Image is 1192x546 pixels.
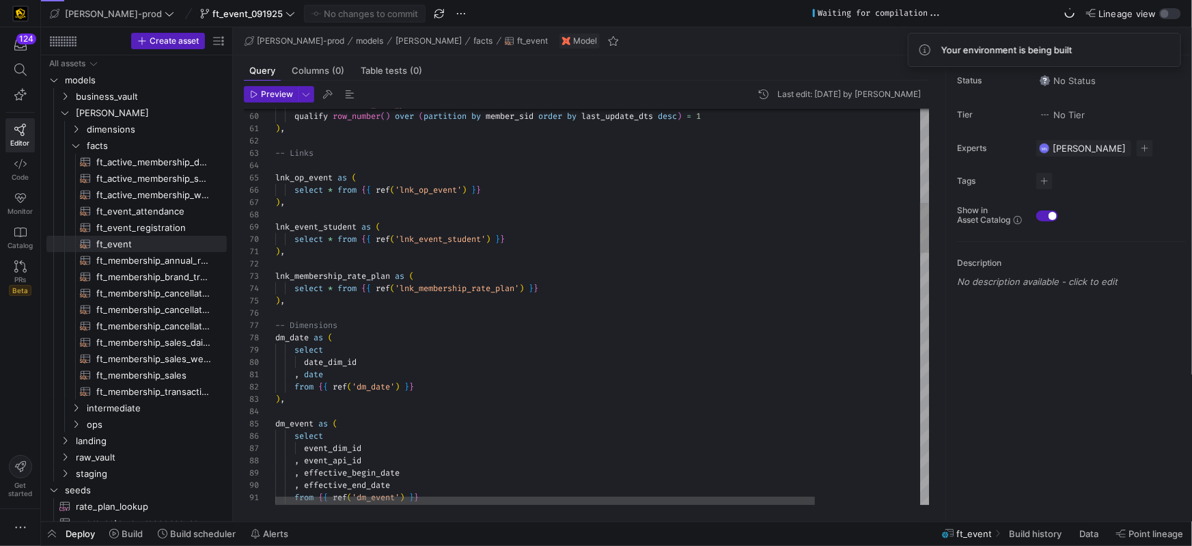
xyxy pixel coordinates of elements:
[244,405,259,418] div: 84
[517,36,548,46] span: ft_event
[244,307,259,319] div: 76
[46,482,227,498] div: Press SPACE to select this row.
[424,111,467,122] span: partition
[419,111,424,122] span: (
[294,455,299,466] span: ,
[46,498,227,515] a: rate_plan_lookup​​​​​​
[957,528,993,539] span: ft_event
[244,504,259,516] div: 92
[658,111,677,122] span: desc
[361,66,422,75] span: Table tests
[96,154,211,170] span: ft_active_membership_daily_forecast​​​​​​​​​​
[16,33,36,44] div: 124
[409,492,414,503] span: }
[261,90,293,99] span: Preview
[337,234,357,245] span: from
[46,301,227,318] div: Press SPACE to select this row.
[777,90,921,99] div: Last edit: [DATE] by [PERSON_NAME]
[294,467,299,478] span: ,
[8,207,33,215] span: Monitor
[409,271,414,282] span: (
[581,111,653,122] span: last_update_dts
[46,5,178,23] button: [PERSON_NAME]-prod
[294,381,314,392] span: from
[294,492,314,503] span: from
[818,8,942,18] div: Waiting for compilation...
[14,7,27,21] img: https://storage.googleapis.com/y42-prod-data-exchange/images/uAsz27BndGEK0hZWDFeOjoxA7jCwgK9jE472...
[1110,522,1189,545] button: Point lineage
[304,357,357,368] span: date_dim_id
[529,283,533,294] span: }
[46,170,227,187] div: Press SPACE to select this row.
[353,33,387,49] button: models
[404,381,409,392] span: }
[361,221,371,232] span: as
[5,2,35,25] a: https://storage.googleapis.com/y42-prod-data-exchange/images/uAsz27BndGEK0hZWDFeOjoxA7jCwgK9jE472...
[361,185,366,195] span: {
[46,498,227,515] div: Press SPACE to select this row.
[46,170,227,187] a: ft_active_membership_snapshot​​​​​​​​​​
[96,384,211,400] span: ft_membership_transaction​​​​​​​​​​
[366,185,371,195] span: {
[96,351,211,367] span: ft_membership_sales_weekly_forecast​​​​​​​​​​
[96,269,211,285] span: ft_membership_brand_transfer​​​​​​​​​​
[304,443,361,454] span: event_dim_id
[280,246,285,257] span: ,
[495,234,500,245] span: }
[65,482,225,498] span: seeds
[474,36,493,46] span: facts
[103,522,149,545] button: Build
[244,467,259,479] div: 89
[263,528,288,539] span: Alerts
[245,522,294,545] button: Alerts
[275,394,280,405] span: )
[5,118,35,152] a: Editor
[337,283,357,294] span: from
[294,480,299,491] span: ,
[76,89,225,105] span: business_vault
[96,171,211,187] span: ft_active_membership_snapshot​​​​​​​​​​
[46,334,227,351] div: Press SPACE to select this row.
[150,36,199,46] span: Create asset
[244,245,259,258] div: 71
[1073,522,1107,545] button: Data
[1098,8,1156,19] span: Lineage view
[244,122,259,135] div: 61
[294,234,323,245] span: select
[244,454,259,467] div: 88
[244,344,259,356] div: 79
[314,332,323,343] span: as
[244,418,259,430] div: 85
[96,286,211,301] span: ft_membership_cancellations_daily_forecast​​​​​​​​​​
[244,86,298,103] button: Preview
[366,234,371,245] span: {
[396,36,462,46] span: [PERSON_NAME]
[241,33,348,49] button: [PERSON_NAME]-prod
[392,33,465,49] button: [PERSON_NAME]
[46,367,227,383] div: Press SPACE to select this row.
[244,221,259,233] div: 69
[1009,528,1062,539] span: Build history
[562,37,570,45] img: undefined
[696,111,701,122] span: 1
[96,318,211,334] span: ft_membership_cancellations​​​​​​​​​​
[122,528,143,539] span: Build
[46,154,227,170] a: ft_active_membership_daily_forecast​​​​​​​​​​
[361,234,366,245] span: {
[244,479,259,491] div: 90
[46,219,227,236] a: ft_event_registration​​​​​​​​​​
[941,44,1072,55] span: Your environment is being built
[957,258,1187,268] p: Description
[96,335,211,351] span: ft_membership_sales_daily_forecast​​​​​​​​​​
[46,269,227,285] div: Press SPACE to select this row.
[471,111,481,122] span: by
[46,465,227,482] div: Press SPACE to select this row.
[11,139,30,147] span: Editor
[5,33,35,57] button: 124
[294,431,323,441] span: select
[5,187,35,221] a: Monitor
[46,187,227,203] a: ft_active_membership_weekly_forecast​​​​​​​​​​
[46,318,227,334] div: Press SPACE to select this row.
[96,368,211,383] span: ft_membership_sales​​​​​​​​​​
[275,246,280,257] span: )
